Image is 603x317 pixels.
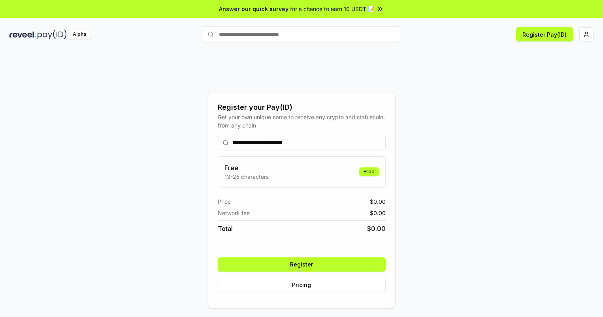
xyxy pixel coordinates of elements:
[224,163,269,173] h3: Free
[219,5,288,13] span: Answer our quick survey
[218,257,386,272] button: Register
[367,224,386,233] span: $ 0.00
[218,102,386,113] div: Register your Pay(ID)
[218,197,231,206] span: Price
[218,278,386,292] button: Pricing
[68,30,90,39] div: Alpha
[370,209,386,217] span: $ 0.00
[9,30,36,39] img: reveel_dark
[38,30,67,39] img: pay_id
[359,167,379,176] div: Free
[516,27,573,41] button: Register Pay(ID)
[370,197,386,206] span: $ 0.00
[218,209,250,217] span: Network fee
[290,5,375,13] span: for a chance to earn 10 USDT 📝
[218,113,386,129] div: Get your own unique name to receive any crypto and stablecoin, from any chain
[218,224,233,233] span: Total
[224,173,269,181] p: 13-25 characters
